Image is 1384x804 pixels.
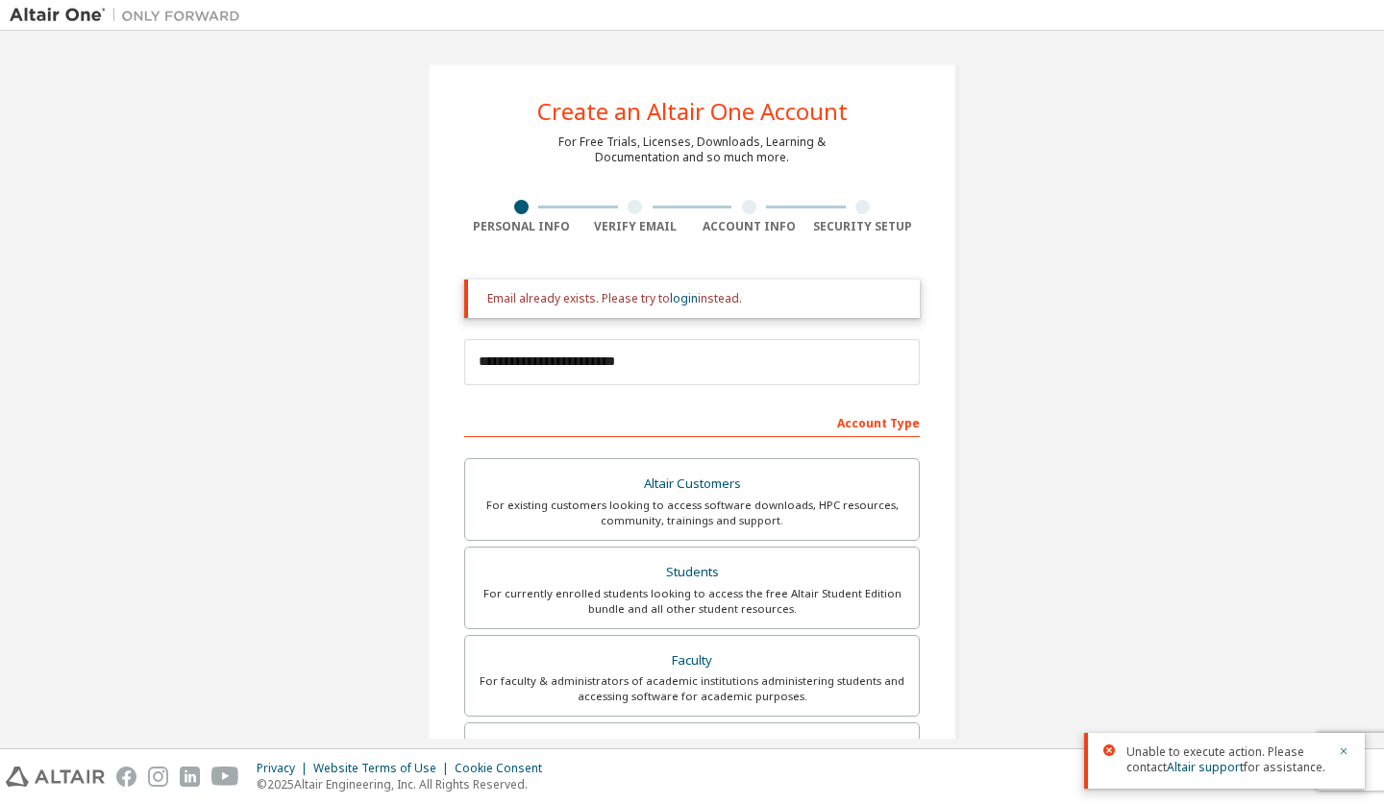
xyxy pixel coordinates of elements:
[455,761,554,776] div: Cookie Consent
[1167,759,1244,775] a: Altair support
[180,767,200,787] img: linkedin.svg
[313,761,455,776] div: Website Terms of Use
[116,767,136,787] img: facebook.svg
[477,647,907,674] div: Faculty
[477,559,907,586] div: Students
[148,767,168,787] img: instagram.svg
[211,767,239,787] img: youtube.svg
[6,767,105,787] img: altair_logo.svg
[477,735,907,762] div: Everyone else
[806,219,921,234] div: Security Setup
[464,406,920,437] div: Account Type
[477,471,907,498] div: Altair Customers
[477,673,907,704] div: For faculty & administrators of academic institutions administering students and accessing softwa...
[692,219,806,234] div: Account Info
[1126,744,1326,775] span: Unable to execute action. Please contact for assistance.
[537,100,848,123] div: Create an Altair One Account
[670,290,698,306] a: login
[10,6,250,25] img: Altair One
[477,498,907,528] div: For existing customers looking to access software downloads, HPC resources, community, trainings ...
[487,291,904,306] div: Email already exists. Please try to instead.
[257,776,554,792] p: © 2025 Altair Engineering, Inc. All Rights Reserved.
[558,134,826,165] div: For Free Trials, Licenses, Downloads, Learning & Documentation and so much more.
[477,586,907,617] div: For currently enrolled students looking to access the free Altair Student Edition bundle and all ...
[257,761,313,776] div: Privacy
[579,219,693,234] div: Verify Email
[464,219,579,234] div: Personal Info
